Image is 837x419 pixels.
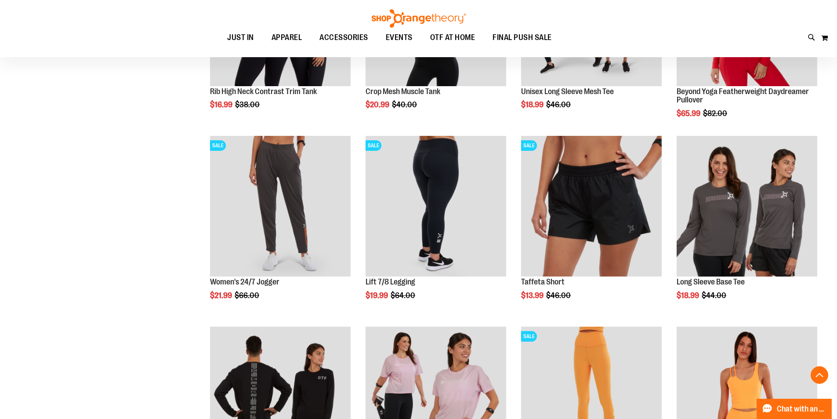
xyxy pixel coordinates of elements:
[677,109,702,118] span: $65.99
[811,366,828,384] button: Back To Top
[210,100,234,109] span: $16.99
[521,87,614,96] a: Unisex Long Sleeve Mesh Tee
[392,100,418,109] span: $40.00
[272,28,302,47] span: APPAREL
[546,291,572,300] span: $46.00
[777,405,826,413] span: Chat with an Expert
[430,28,475,47] span: OTF AT HOME
[366,100,391,109] span: $20.99
[206,131,355,322] div: product
[521,100,545,109] span: $18.99
[391,291,417,300] span: $64.00
[210,277,279,286] a: Women's 24/7 Jogger
[677,277,745,286] a: Long Sleeve Base Tee
[235,100,261,109] span: $38.00
[218,28,263,48] a: JUST IN
[493,28,552,47] span: FINAL PUSH SALE
[517,131,666,322] div: product
[210,136,351,277] img: Product image for 24/7 Jogger
[677,136,817,278] a: Product image for Long Sleeve Base Tee
[366,136,506,277] img: 2024 October Lift 7/8 Legging
[703,109,728,118] span: $82.00
[319,28,368,47] span: ACCESSORIES
[370,9,467,28] img: Shop Orangetheory
[677,87,809,105] a: Beyond Yoga Featherweight Daydreamer Pullover
[235,291,261,300] span: $66.00
[757,399,832,419] button: Chat with an Expert
[377,28,421,48] a: EVENTS
[521,140,537,151] span: SALE
[484,28,561,48] a: FINAL PUSH SALE
[386,28,413,47] span: EVENTS
[210,87,317,96] a: Rib High Neck Contrast Trim Tank
[227,28,254,47] span: JUST IN
[421,28,484,48] a: OTF AT HOME
[702,291,728,300] span: $44.00
[521,136,662,277] img: Main Image of Taffeta Short
[366,140,381,151] span: SALE
[361,131,511,322] div: product
[210,136,351,278] a: Product image for 24/7 JoggerSALE
[366,291,389,300] span: $19.99
[546,100,572,109] span: $46.00
[210,291,233,300] span: $21.99
[521,136,662,278] a: Main Image of Taffeta ShortSALE
[521,277,565,286] a: Taffeta Short
[366,277,415,286] a: Lift 7/8 Legging
[366,136,506,278] a: 2024 October Lift 7/8 LeggingSALE
[521,331,537,342] span: SALE
[677,136,817,277] img: Product image for Long Sleeve Base Tee
[263,28,311,47] a: APPAREL
[210,140,226,151] span: SALE
[672,131,822,322] div: product
[311,28,377,48] a: ACCESSORIES
[521,291,545,300] span: $13.99
[677,291,700,300] span: $18.99
[366,87,440,96] a: Crop Mesh Muscle Tank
